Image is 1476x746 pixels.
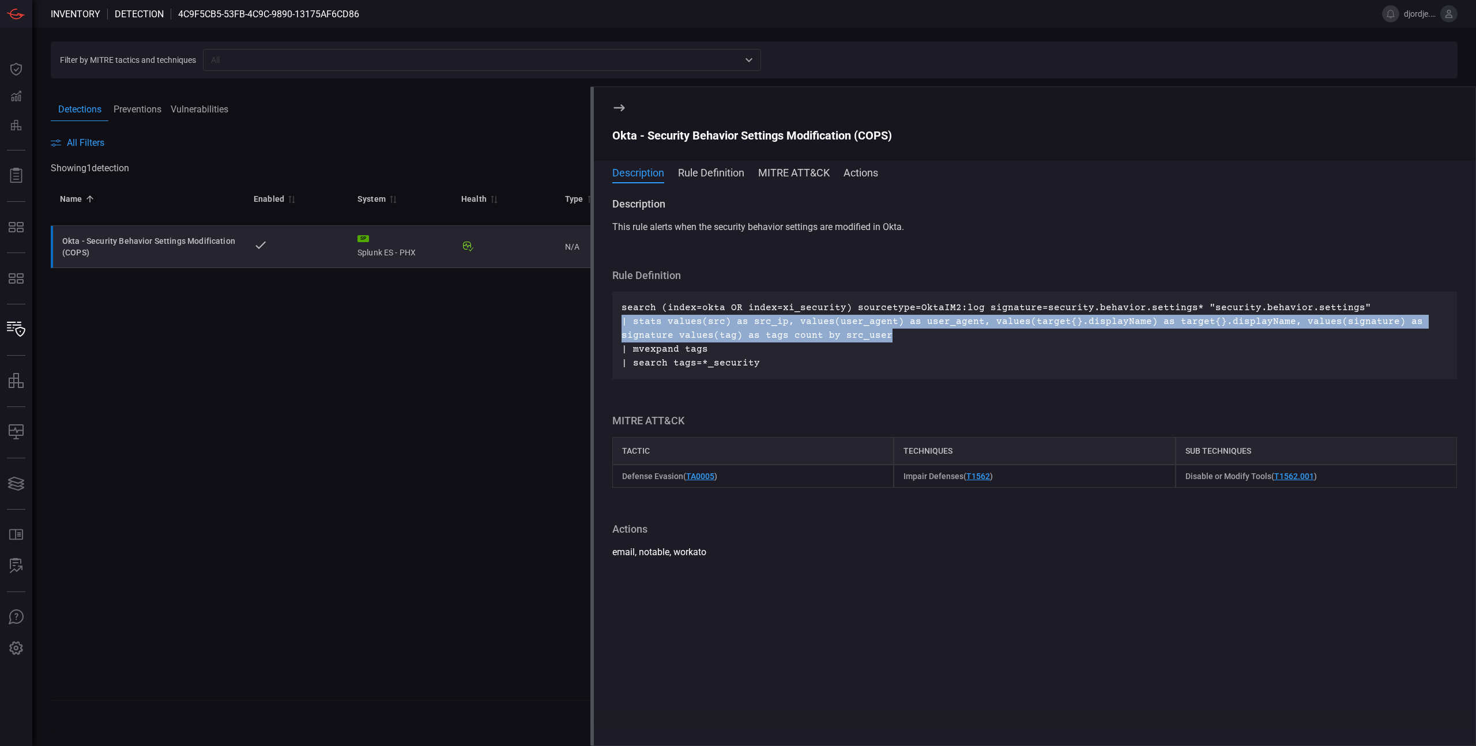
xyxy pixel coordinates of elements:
button: Preventions [2,111,30,138]
span: Showing 1 detection [51,163,129,174]
input: All [206,52,739,67]
button: Rule Catalog [2,521,30,549]
span: Sort by Type descending [583,194,597,204]
a: T1562 [966,472,990,481]
div: Name [60,192,82,206]
button: All Filters [51,137,104,148]
span: N/A [565,242,579,251]
div: MITRE ATT&CK [612,414,1457,428]
button: Preventions [108,97,166,121]
span: Disable or Modify Tools ( ) [1185,472,1317,481]
button: assets [2,367,30,395]
a: TA0005 [686,472,714,481]
div: Type [565,192,583,206]
div: Health [461,192,487,206]
button: Actions [844,165,878,179]
span: Sort by Health ascending [487,194,500,204]
div: Rule Definition [612,269,1457,282]
button: Inventory [2,316,30,344]
button: Cards [2,470,30,498]
button: MITRE - Detection Posture [2,265,30,292]
button: Compliance Monitoring [2,419,30,446]
a: T1562.001 [1274,472,1314,481]
span: Impair Defenses ( ) [903,472,993,481]
div: Actions [612,522,1457,536]
span: All Filters [67,137,104,148]
button: Open [741,52,757,68]
span: Defense Evasion ( ) [622,472,717,481]
button: MITRE - Exposures [2,213,30,241]
div: Description [612,197,1457,211]
button: Detections [51,98,108,122]
p: search (index=okta OR index=xi_security) sourcetype=OktaIM2:log signature=security.behavior.setti... [622,301,1448,370]
div: Enabled [254,192,284,206]
div: sub techniques [1176,437,1457,465]
button: Description [612,165,664,179]
button: Rule Definition [678,165,744,179]
div: Splunk ES - PHX [357,235,443,258]
div: techniques [894,437,1175,465]
span: Sorted by Name ascending [82,194,96,204]
button: ALERT ANALYSIS [2,552,30,580]
div: tactic [612,437,894,465]
span: Inventory [51,9,100,20]
div: System [357,192,386,206]
span: Sort by Enabled descending [284,194,298,204]
div: email, notable, workato [612,545,1457,559]
span: Detection [115,9,164,20]
button: Dashboard [2,55,30,83]
div: Okta - Security Behavior Settings Modification (COPS) [612,129,1457,142]
span: Sort by System ascending [386,194,400,204]
span: 4c9f5cb5-53fb-4c9c-9890-13175af6cd86 [178,9,359,20]
div: Okta - Security Behavior Settings Modification (COPS) [62,235,235,258]
button: Vulnerabilities [166,97,233,121]
button: MITRE ATT&CK [758,165,830,179]
button: Detections [2,83,30,111]
span: This rule alerts when the security behavior settings are modified in Okta. [612,221,904,232]
span: Filter by MITRE tactics and techniques [60,55,196,65]
div: SP [357,235,369,242]
span: djordje.dosic [1404,9,1436,18]
button: Preferences [2,635,30,662]
button: Ask Us A Question [2,604,30,631]
button: Reports [2,162,30,190]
